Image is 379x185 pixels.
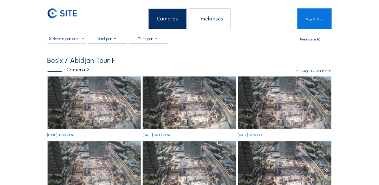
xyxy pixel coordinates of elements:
[143,76,236,129] img: image_53253596
[148,8,187,29] div: Caméras
[303,68,325,73] span: Page 1 / 23306
[297,8,331,29] a: Mon C-Site
[48,8,77,18] img: C-SITE Logo
[48,67,90,72] div: Camera 2
[143,133,171,137] div: [DATE] 16:00 CEST
[189,8,231,29] div: Timelapses
[48,133,75,137] div: [DATE] 16:05 CEST
[238,76,332,129] img: image_53253504
[301,37,316,41] div: Plein écran
[238,133,265,137] div: [DATE] 15:55 CEST
[48,76,141,129] img: image_53253735
[48,57,116,64] div: Besix / Abidjan Tour F
[48,36,86,41] input: Recherche par date 󰅀
[48,8,82,29] a: C-SITE Logo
